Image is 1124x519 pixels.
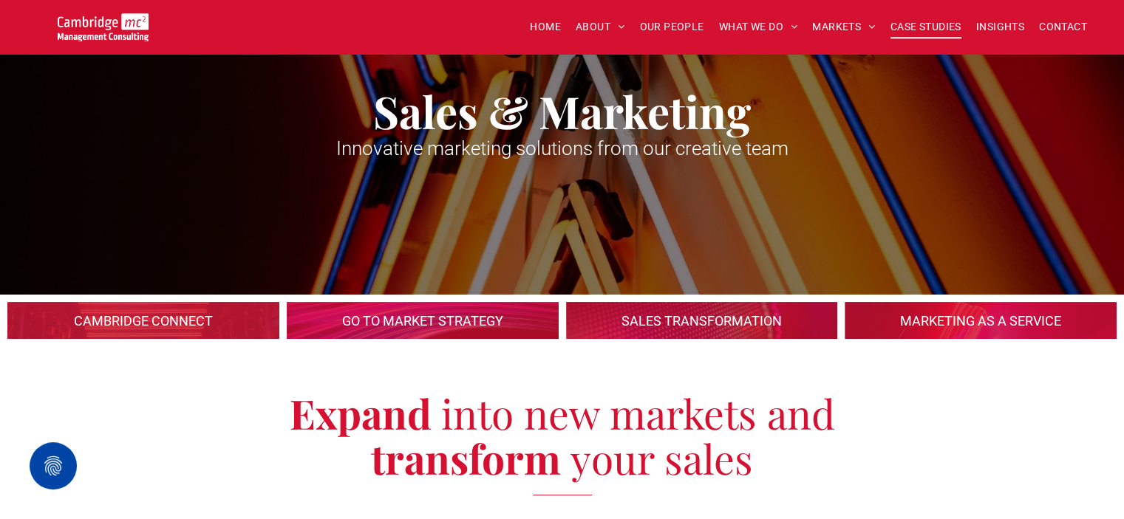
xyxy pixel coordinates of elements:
[441,385,835,440] span: into new markets and
[568,16,633,38] a: ABOUT
[890,16,961,38] span: CASE STUDIES
[336,137,788,159] span: Innovative marketing solutions from our creative team
[570,430,753,485] span: your sales
[632,16,711,38] a: OUR PEOPLE
[7,302,279,339] a: Innovative Marketing Solutions From our Creative Team | Sales and Marketing
[845,302,1117,339] a: Innovative Marketing Solutions From our Creative Team | Sales and Marketing
[522,16,568,38] a: HOME
[969,16,1032,38] a: INSIGHTS
[1032,16,1094,38] a: CONTACT
[805,16,882,38] a: MARKETS
[287,302,559,339] a: Innovative Marketing Solutions From our Creative Team | Sales and Marketing
[566,302,838,339] a: Innovative Marketing Solutions From our Creative Team | Sales and Marketing
[373,81,751,140] span: Sales & Marketing
[883,16,969,38] a: CASE STUDIES
[712,16,805,38] a: WHAT WE DO
[371,430,561,485] span: transform
[58,16,149,31] a: Your Business Transformed | Cambridge Management Consulting
[58,13,149,41] img: Go to Homepage
[290,385,432,440] span: Expand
